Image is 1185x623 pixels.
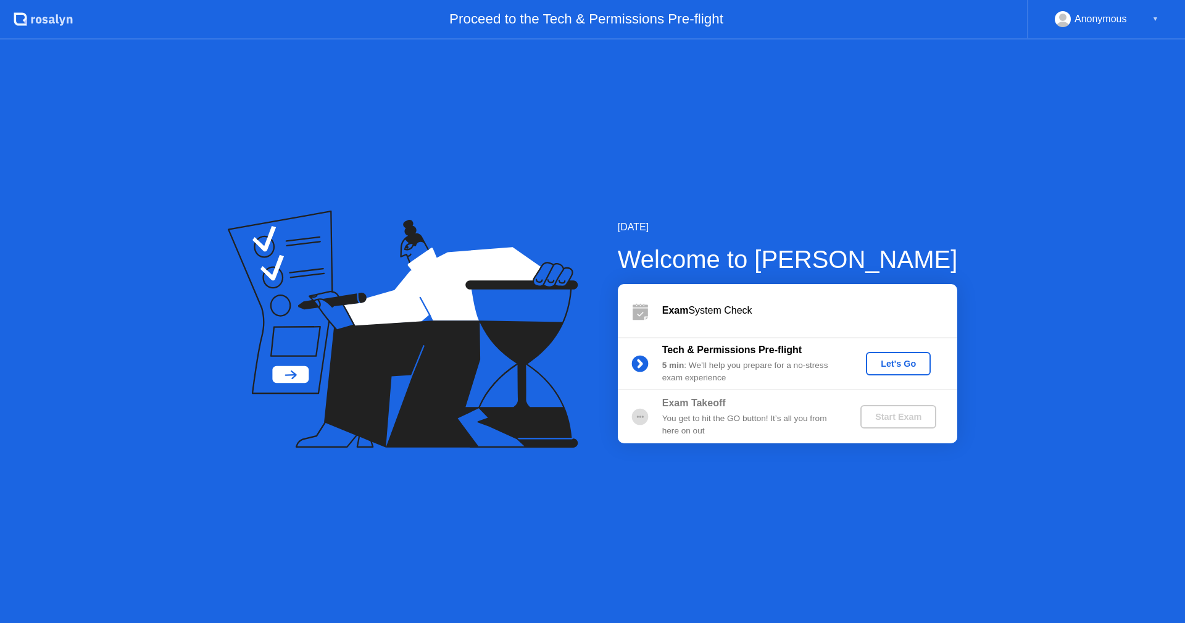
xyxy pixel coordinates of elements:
div: Anonymous [1075,11,1127,27]
div: Welcome to [PERSON_NAME] [618,241,958,278]
b: Exam Takeoff [662,398,726,408]
div: [DATE] [618,220,958,235]
div: Let's Go [871,359,926,369]
div: ▼ [1152,11,1158,27]
b: Tech & Permissions Pre-flight [662,345,802,355]
div: Start Exam [865,412,931,422]
b: 5 min [662,361,684,370]
div: System Check [662,303,957,318]
div: : We’ll help you prepare for a no-stress exam experience [662,359,840,385]
b: Exam [662,305,689,316]
button: Start Exam [860,405,936,429]
button: Let's Go [866,352,931,375]
div: You get to hit the GO button! It’s all you from here on out [662,412,840,438]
